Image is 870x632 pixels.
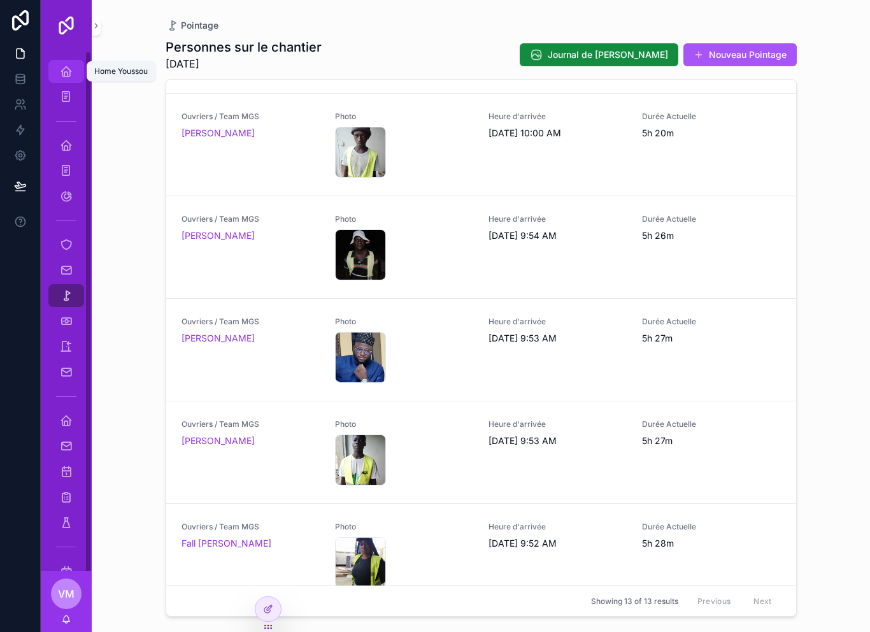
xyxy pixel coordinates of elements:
span: Durée Actuelle [642,111,780,122]
a: Pointage [166,19,218,32]
span: Durée Actuelle [642,214,780,224]
span: VM [58,586,75,601]
span: [DATE] 9:53 AM [488,332,627,345]
span: 5h 26m [642,229,780,242]
span: Durée Actuelle [642,419,780,429]
span: [DATE] 9:53 AM [488,434,627,447]
div: scrollable content [41,51,92,571]
img: App logo [56,15,76,36]
button: Journal de [PERSON_NAME] [520,43,678,66]
span: [DATE] 9:54 AM [488,229,627,242]
span: Journal de [PERSON_NAME] [548,48,668,61]
span: Heure d'arrivée [488,419,627,429]
span: Photo [335,522,473,532]
div: Home Youssou [94,66,148,76]
span: [DATE] 10:00 AM [488,127,627,140]
span: [DATE] [166,56,322,71]
span: Ouvriers / Team MGS [182,419,320,429]
span: Photo [335,317,473,327]
span: Ouvriers / Team MGS [182,214,320,224]
span: Durée Actuelle [642,522,780,532]
span: Pointage [181,19,218,32]
span: Heure d'arrivée [488,111,627,122]
h1: Personnes sur le chantier [166,38,322,56]
span: Heure d'arrivée [488,317,627,327]
span: Showing 13 of 13 results [591,596,678,607]
span: 5h 20m [642,127,780,140]
span: Photo [335,111,473,122]
span: [DATE] 9:52 AM [488,537,627,550]
span: 5h 27m [642,434,780,447]
a: [PERSON_NAME] [182,434,255,447]
a: [PERSON_NAME] [182,127,255,140]
a: [PERSON_NAME] [182,229,255,242]
span: Ouvriers / Team MGS [182,111,320,122]
a: Fall [PERSON_NAME] [182,537,271,550]
span: Photo [335,214,473,224]
span: Durée Actuelle [642,317,780,327]
span: 5h 27m [642,332,780,345]
a: [PERSON_NAME] [182,332,255,345]
span: Ouvriers / Team MGS [182,317,320,327]
button: Nouveau Pointage [683,43,797,66]
span: Heure d'arrivée [488,214,627,224]
span: 5h 28m [642,537,780,550]
span: Heure d'arrivée [488,522,627,532]
span: Photo [335,419,473,429]
span: Ouvriers / Team MGS [182,522,320,532]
